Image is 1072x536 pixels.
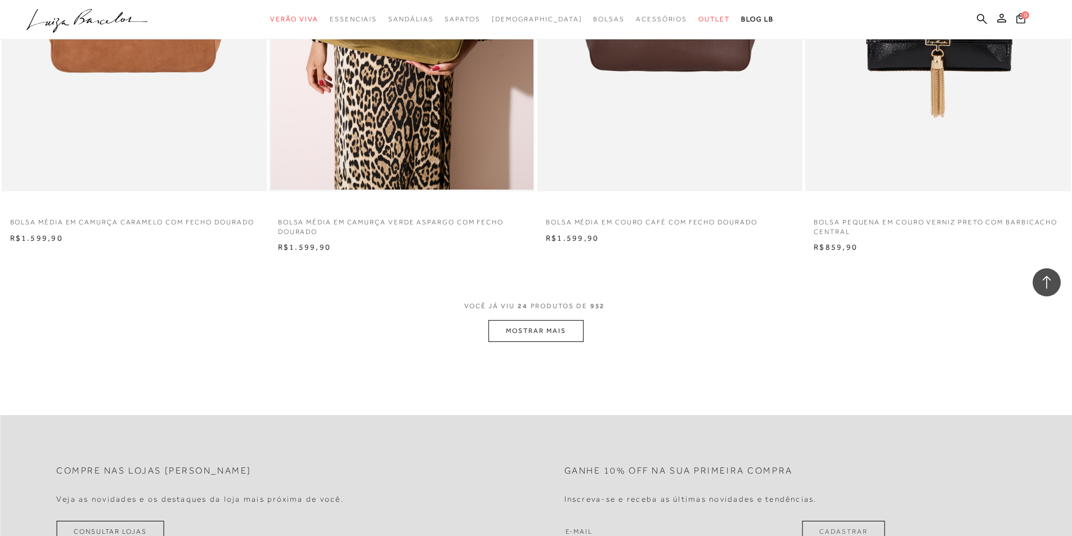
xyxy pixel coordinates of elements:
span: Bolsas [593,15,625,23]
a: categoryNavScreenReaderText [636,9,687,30]
a: BLOG LB [741,9,774,30]
a: categoryNavScreenReaderText [593,9,625,30]
span: Sandálias [388,15,433,23]
span: Essenciais [330,15,377,23]
a: BOLSA MÉDIA EM CAMURÇA VERDE ASPARGO COM FECHO DOURADO [270,211,535,237]
span: Acessórios [636,15,687,23]
a: BOLSA PEQUENA EM COURO VERNIZ PRETO COM BARBICACHO CENTRAL [805,211,1070,237]
span: VOCÊ JÁ VIU PRODUTOS DE [464,302,608,310]
span: 0 [1021,11,1029,19]
a: categoryNavScreenReaderText [270,9,319,30]
span: 952 [590,302,605,310]
h4: Veja as novidades e os destaques da loja mais próxima de você. [56,494,344,504]
a: categoryNavScreenReaderText [330,9,377,30]
span: R$1.599,90 [10,233,63,242]
span: Sapatos [445,15,480,23]
span: BLOG LB [741,15,774,23]
span: R$1.599,90 [546,233,599,242]
a: categoryNavScreenReaderText [698,9,730,30]
span: R$1.599,90 [278,242,331,251]
a: categoryNavScreenReaderText [445,9,480,30]
a: BOLSA MÉDIA EM COURO CAFÉ COM FECHO DOURADO [537,211,802,227]
a: BOLSA MÉDIA EM CAMURÇA CARAMELO COM FECHO DOURADO [2,211,267,227]
span: [DEMOGRAPHIC_DATA] [492,15,582,23]
h2: Compre nas lojas [PERSON_NAME] [56,466,252,476]
a: categoryNavScreenReaderText [388,9,433,30]
span: R$859,90 [814,242,858,251]
span: Outlet [698,15,730,23]
span: 24 [518,302,528,310]
a: noSubCategoriesText [492,9,582,30]
button: MOSTRAR MAIS [488,320,583,342]
h2: Ganhe 10% off na sua primeira compra [564,466,793,476]
span: Verão Viva [270,15,319,23]
button: 0 [1013,12,1029,28]
h4: Inscreva-se e receba as últimas novidades e tendências. [564,494,817,504]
